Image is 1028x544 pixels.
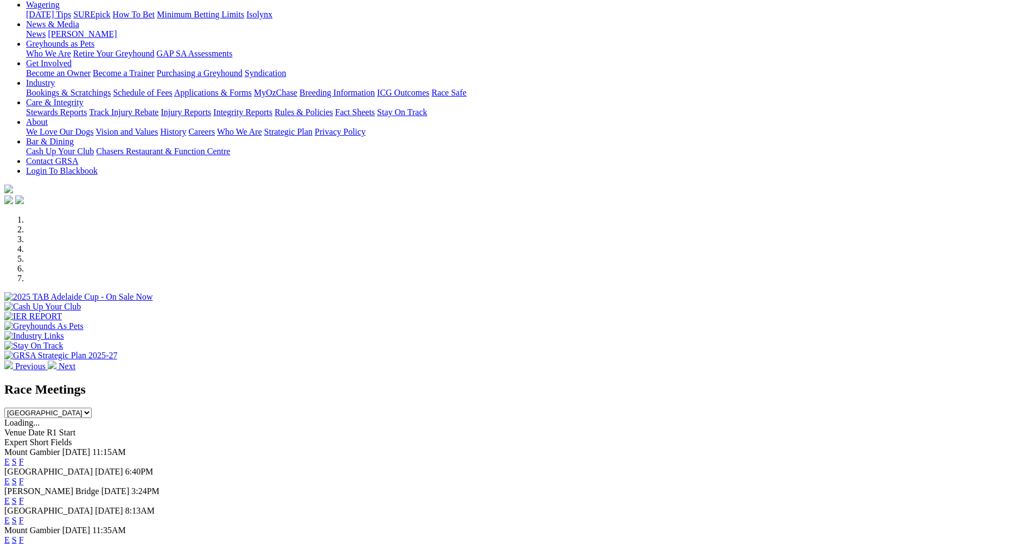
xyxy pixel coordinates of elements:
a: S [12,516,17,525]
span: [DATE] [101,486,130,496]
a: Care & Integrity [26,98,84,107]
a: S [12,477,17,486]
span: Date [28,428,44,437]
span: Expert [4,438,28,447]
a: Become a Trainer [93,68,155,78]
img: IER REPORT [4,312,62,321]
div: Wagering [26,10,1024,20]
div: Greyhounds as Pets [26,49,1024,59]
span: [PERSON_NAME] Bridge [4,486,99,496]
a: Minimum Betting Limits [157,10,244,19]
span: Mount Gambier [4,526,60,535]
a: E [4,477,10,486]
a: Isolynx [246,10,272,19]
a: Become an Owner [26,68,91,78]
a: History [160,127,186,136]
span: Previous [15,362,46,371]
a: Vision and Values [95,127,158,136]
div: Get Involved [26,68,1024,78]
span: [GEOGRAPHIC_DATA] [4,467,93,476]
span: [DATE] [95,467,123,476]
span: [DATE] [62,447,91,457]
h2: Race Meetings [4,382,1024,397]
a: Next [48,362,75,371]
a: F [19,516,24,525]
img: Stay On Track [4,341,63,351]
a: Applications & Forms [174,88,252,97]
a: Who We Are [26,49,71,58]
a: Strategic Plan [264,127,312,136]
a: Get Involved [26,59,72,68]
span: 11:15AM [92,447,126,457]
a: Injury Reports [161,107,211,117]
img: Cash Up Your Club [4,302,81,312]
a: Stay On Track [377,107,427,117]
a: News & Media [26,20,79,29]
a: SUREpick [73,10,110,19]
span: R1 Start [47,428,75,437]
img: logo-grsa-white.png [4,185,13,193]
a: MyOzChase [254,88,297,97]
a: We Love Our Dogs [26,127,93,136]
a: Stewards Reports [26,107,87,117]
span: 6:40PM [125,467,154,476]
a: Previous [4,362,48,371]
span: Loading... [4,418,40,427]
span: Fields [50,438,72,447]
a: E [4,457,10,466]
span: Short [30,438,49,447]
a: F [19,457,24,466]
a: Login To Blackbook [26,166,98,175]
a: Who We Are [217,127,262,136]
img: twitter.svg [15,195,24,204]
a: About [26,117,48,126]
img: Industry Links [4,331,64,341]
a: Schedule of Fees [113,88,172,97]
a: Integrity Reports [213,107,272,117]
span: Next [59,362,75,371]
a: News [26,29,46,39]
span: Venue [4,428,26,437]
a: Rules & Policies [274,107,333,117]
a: GAP SA Assessments [157,49,233,58]
a: Industry [26,78,55,87]
img: chevron-right-pager-white.svg [48,360,56,369]
a: Fact Sheets [335,107,375,117]
a: [DATE] Tips [26,10,71,19]
a: Syndication [245,68,286,78]
a: Bookings & Scratchings [26,88,111,97]
a: How To Bet [113,10,155,19]
a: Privacy Policy [315,127,366,136]
div: Care & Integrity [26,107,1024,117]
span: 8:13AM [125,506,155,515]
a: F [19,477,24,486]
a: F [19,496,24,505]
a: Bar & Dining [26,137,74,146]
a: Greyhounds as Pets [26,39,94,48]
a: [PERSON_NAME] [48,29,117,39]
a: S [12,496,17,505]
a: Contact GRSA [26,156,78,166]
div: Bar & Dining [26,147,1024,156]
img: 2025 TAB Adelaide Cup - On Sale Now [4,292,153,302]
a: Race Safe [431,88,466,97]
a: Cash Up Your Club [26,147,94,156]
img: chevron-left-pager-white.svg [4,360,13,369]
span: [DATE] [62,526,91,535]
img: GRSA Strategic Plan 2025-27 [4,351,117,360]
span: [GEOGRAPHIC_DATA] [4,506,93,515]
a: Retire Your Greyhound [73,49,155,58]
a: Purchasing a Greyhound [157,68,242,78]
div: About [26,127,1024,137]
span: 3:24PM [131,486,159,496]
a: E [4,516,10,525]
a: Careers [188,127,215,136]
a: S [12,457,17,466]
span: Mount Gambier [4,447,60,457]
span: 11:35AM [92,526,126,535]
img: Greyhounds As Pets [4,321,84,331]
img: facebook.svg [4,195,13,204]
a: Chasers Restaurant & Function Centre [96,147,230,156]
div: Industry [26,88,1024,98]
a: Breeding Information [299,88,375,97]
